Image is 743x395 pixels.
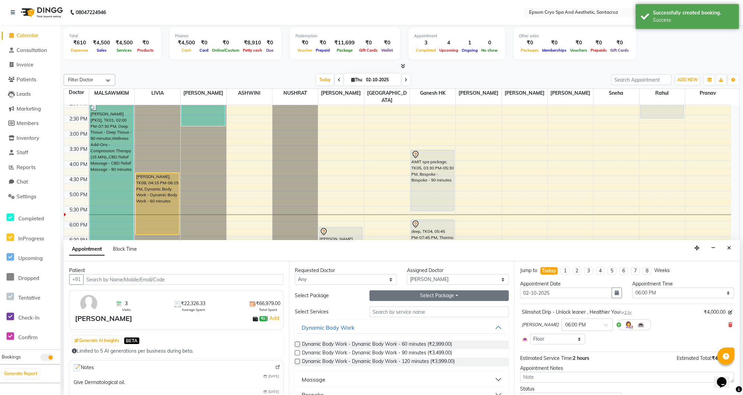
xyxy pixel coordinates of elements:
[68,161,89,168] div: 4:00 PM
[712,355,734,361] span: ₹4,000.00
[2,178,58,186] a: Chat
[502,89,547,97] span: [PERSON_NAME]
[728,310,732,314] i: Edit price
[295,39,314,47] div: ₹0
[18,3,65,22] img: logo
[316,74,334,85] span: Today
[520,355,573,361] span: Estimated Service Time:
[122,307,131,312] span: Visits
[632,280,734,288] div: Appointment Time
[68,77,93,82] span: Filter Doctor
[2,193,58,201] a: Settings
[724,243,734,253] button: Close
[73,336,121,345] button: Generate AI Insights
[68,221,89,229] div: 6:00 PM
[17,76,36,83] span: Patients
[438,48,460,53] span: Upcoming
[180,48,193,53] span: Cash
[264,39,276,47] div: ₹0
[268,389,279,394] span: [DATE]
[175,39,198,47] div: ₹4,500
[414,33,499,39] div: Appointment
[369,290,509,301] button: Select Package
[298,321,506,334] button: Dynamic Body Work
[519,33,631,39] div: Other sales
[68,146,89,153] div: 3:30 PM
[522,309,632,316] div: Slimshot Drip - Unlock leaner , Healthier You
[241,39,264,47] div: ₹8,910
[302,375,325,384] div: Massage
[241,48,264,53] span: Petty cash
[113,39,136,47] div: ₹4,500
[124,337,139,344] span: BETA
[519,39,540,47] div: ₹0
[335,48,354,53] span: Package
[593,89,639,97] span: Sneha
[113,246,137,252] span: Block Time
[90,39,113,47] div: ₹4,500
[520,365,734,372] div: Appointment Notes
[75,313,132,324] div: [PERSON_NAME]
[295,33,395,39] div: Redemption
[704,309,725,316] span: ₹4,000.00
[2,61,58,69] a: Invoice
[267,314,280,322] span: |
[227,89,272,97] span: ASHWINI
[460,39,480,47] div: 1
[68,237,89,244] div: 6:30 PM
[314,39,332,47] div: ₹0
[540,48,568,53] span: Memberships
[295,267,397,274] div: Requested Doctor
[520,267,537,274] div: Jump to
[319,227,362,288] div: [PERSON_NAME], TK09, 06:00 PM-08:00 PM, Slimshot Drip - Unlock leaner , Healthier You
[407,267,509,274] div: Assigned Doctor
[542,267,556,274] div: Today
[572,267,581,275] li: 2
[268,314,280,322] a: Add
[379,39,395,47] div: ₹0
[540,39,568,47] div: ₹0
[17,61,33,68] span: Invoice
[17,135,39,141] span: Inventory
[639,89,685,97] span: Rahul
[596,267,605,275] li: 4
[175,33,276,39] div: Finance
[2,105,58,113] a: Marketing
[210,39,241,47] div: ₹0
[522,336,528,342] img: Interior.png
[619,267,628,275] li: 6
[2,76,58,84] a: Patients
[68,206,89,214] div: 5:30 PM
[653,17,734,24] div: Success
[272,89,318,97] span: NUSHRAT
[411,150,454,211] div: AMIT spa package, TK05, 03:30 PM-05:30 PM, Bespoke - Bespoke - 90 minutes
[2,149,58,157] a: Staff
[125,300,128,307] span: 3
[18,235,44,242] span: InProgress
[318,89,364,97] span: [PERSON_NAME]
[136,173,179,234] div: [PERSON_NAME], TK08, 04:15 PM-06:15 PM, Dynamic Body Work - Dynamic Body Work - 60 minutes
[295,48,314,53] span: Voucher
[302,358,455,366] span: Dynamic Body Work - Dynamic Body Work - 120 minutes (₹3,999.00)
[2,354,21,360] span: Bookings
[364,89,410,105] span: [GEOGRAPHIC_DATA]
[480,48,499,53] span: No show
[519,48,540,53] span: Packages
[676,75,699,85] button: ADD NEW
[298,373,506,386] button: Massage
[17,32,39,39] span: Calendar
[17,149,28,156] span: Staff
[95,48,108,53] span: Sales
[18,215,44,222] span: Completed
[64,89,89,96] div: Doctor
[411,220,454,281] div: deep, TK04, 05:45 PM-07:45 PM, Thermo Therapy - Thermo Therapy - 90 minutes
[17,178,28,185] span: Chat
[480,39,499,47] div: 0
[438,39,460,47] div: 4
[573,355,589,361] span: 2 hours
[198,48,210,53] span: Card
[332,39,357,47] div: ₹11,699
[302,323,354,332] div: Dynamic Body Work
[17,164,35,170] span: Reports
[74,379,125,386] div: Give Dermatological oil.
